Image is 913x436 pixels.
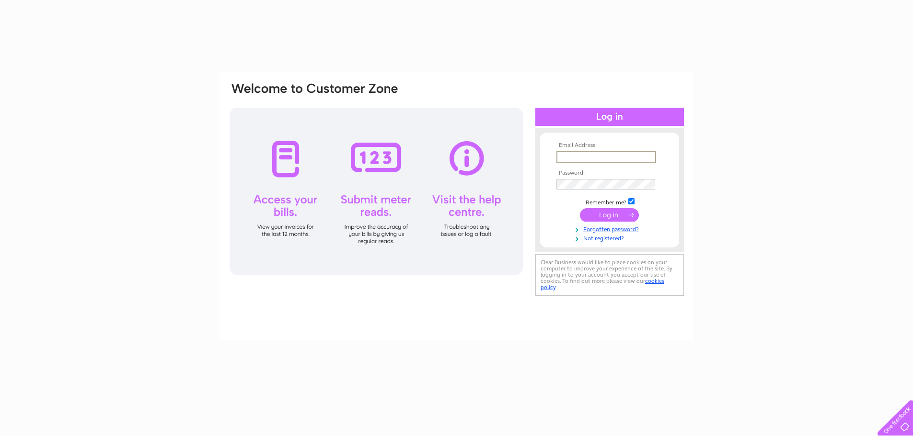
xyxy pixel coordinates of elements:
a: cookies policy [541,278,664,291]
td: Remember me? [554,197,665,206]
th: Password: [554,170,665,177]
th: Email Address: [554,142,665,149]
a: Forgotten password? [556,224,665,233]
input: Submit [580,208,639,222]
a: Not registered? [556,233,665,242]
div: Clear Business would like to place cookies on your computer to improve your experience of the sit... [535,254,684,296]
